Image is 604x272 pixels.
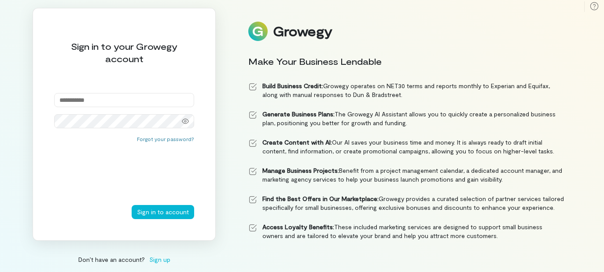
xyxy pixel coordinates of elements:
[248,22,268,41] img: Logo
[248,55,564,67] div: Make Your Business Lendable
[33,255,216,264] div: Don’t have an account?
[248,138,564,156] li: Our AI saves your business time and money. It is always ready to draft initial content, find info...
[132,205,194,219] button: Sign in to account
[248,166,564,184] li: Benefit from a project management calendar, a dedicated account manager, and marketing agency ser...
[262,110,335,118] strong: Generate Business Plans:
[248,110,564,127] li: The Growegy AI Assistant allows you to quickly create a personalized business plan, positioning y...
[273,24,332,39] div: Growegy
[248,194,564,212] li: Growegy provides a curated selection of partner services tailored specifically for small business...
[149,255,170,264] span: Sign up
[262,223,334,231] strong: Access Loyalty Benefits:
[262,195,379,202] strong: Find the Best Offers in Our Marketplace:
[248,82,564,99] li: Growegy operates on NET30 terms and reports monthly to Experian and Equifax, along with manual re...
[54,40,194,65] div: Sign in to your Growegy account
[137,135,194,142] button: Forgot your password?
[262,167,339,174] strong: Manage Business Projects:
[262,138,332,146] strong: Create Content with AI:
[248,223,564,240] li: These included marketing services are designed to support small business owners and are tailored ...
[262,82,323,89] strong: Build Business Credit:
